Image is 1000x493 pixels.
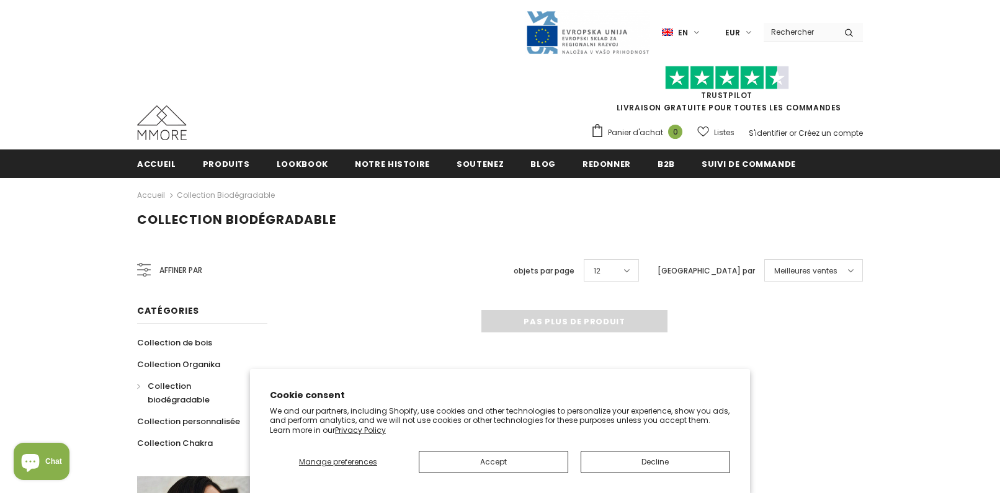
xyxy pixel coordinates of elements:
a: B2B [658,149,675,177]
span: 12 [594,265,600,277]
span: Blog [530,158,556,170]
a: Collection personnalisée [137,411,240,432]
inbox-online-store-chat: Shopify online store chat [10,443,73,483]
span: Produits [203,158,250,170]
span: EUR [725,27,740,39]
p: We and our partners, including Shopify, use cookies and other technologies to personalize your ex... [270,406,730,435]
span: soutenez [457,158,504,170]
a: Collection Organika [137,353,220,375]
a: S'identifier [749,128,787,138]
span: 0 [668,125,682,139]
span: Affiner par [159,264,202,277]
a: Accueil [137,149,176,177]
span: B2B [658,158,675,170]
img: i-lang-1.png [662,27,673,38]
span: Meilleures ventes [774,265,837,277]
a: Collection biodégradable [177,190,275,200]
a: Javni Razpis [525,27,650,37]
a: Redonner [583,149,631,177]
span: Notre histoire [355,158,430,170]
a: Privacy Policy [335,425,386,435]
button: Accept [419,451,568,473]
a: soutenez [457,149,504,177]
span: Listes [714,127,734,139]
span: Catégories [137,304,199,317]
img: Javni Razpis [525,10,650,55]
span: Manage preferences [299,456,377,467]
a: Blog [530,149,556,177]
span: Lookbook [277,158,328,170]
span: Collection biodégradable [137,211,336,228]
span: Panier d'achat [608,127,663,139]
span: Collection de bois [137,337,212,349]
button: Manage preferences [270,451,406,473]
label: objets par page [514,265,574,277]
a: Produits [203,149,250,177]
button: Decline [581,451,730,473]
a: Collection de bois [137,332,212,353]
a: Accueil [137,188,165,203]
a: Notre histoire [355,149,430,177]
img: Faites confiance aux étoiles pilotes [665,66,789,90]
span: Collection biodégradable [148,380,210,406]
a: Listes [697,122,734,143]
span: Accueil [137,158,176,170]
a: Créez un compte [798,128,863,138]
span: Suivi de commande [702,158,796,170]
img: Cas MMORE [137,105,187,140]
label: [GEOGRAPHIC_DATA] par [658,265,755,277]
h2: Cookie consent [270,389,730,402]
span: Collection Chakra [137,437,213,449]
a: Panier d'achat 0 [591,123,689,142]
a: Collection biodégradable [137,375,254,411]
input: Search Site [764,23,835,41]
span: LIVRAISON GRATUITE POUR TOUTES LES COMMANDES [591,71,863,113]
a: Suivi de commande [702,149,796,177]
a: TrustPilot [701,90,752,100]
a: Collection Chakra [137,432,213,454]
span: Collection Organika [137,358,220,370]
span: Redonner [583,158,631,170]
span: or [789,128,797,138]
a: Lookbook [277,149,328,177]
span: en [678,27,688,39]
span: Collection personnalisée [137,415,240,427]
